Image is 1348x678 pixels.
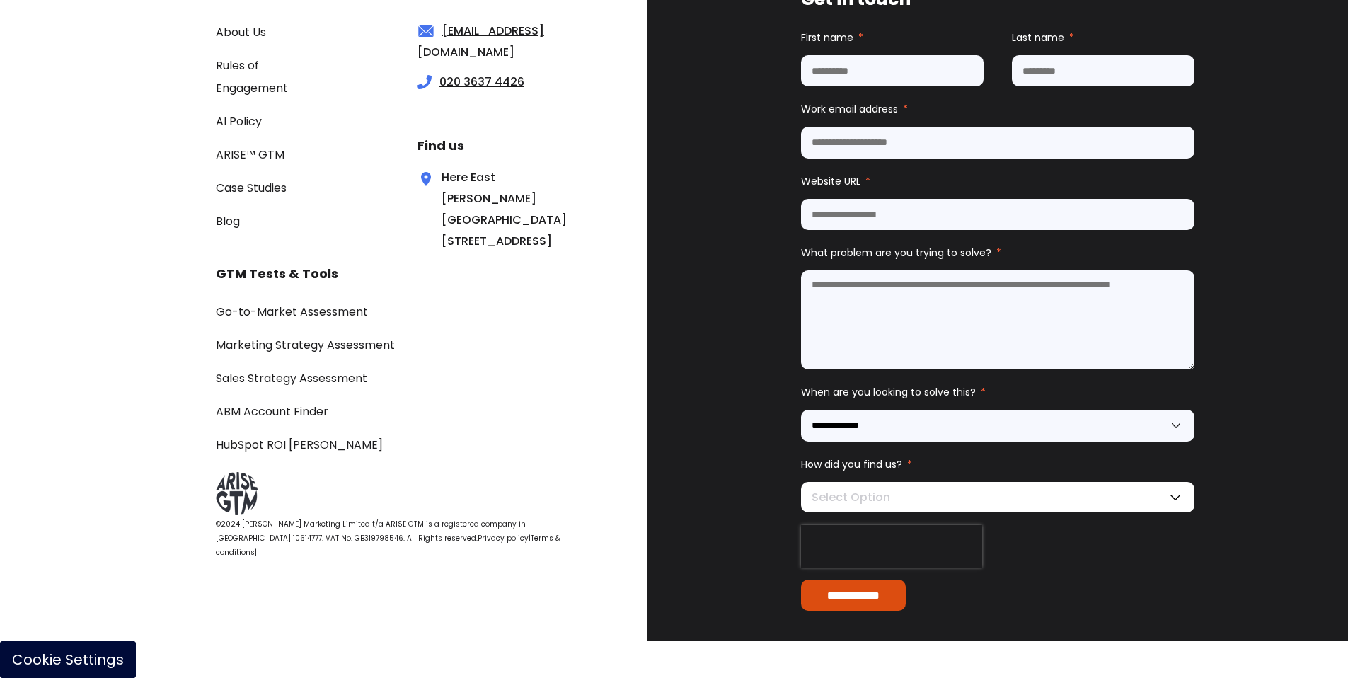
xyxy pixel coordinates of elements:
a: AI Policy [216,113,262,130]
a: ARISE™ GTM [216,146,284,163]
span: First name [801,30,853,45]
a: [EMAIL_ADDRESS][DOMAIN_NAME] [417,23,544,60]
span: | [529,533,531,544]
a: 020 3637 4426 [439,74,524,90]
span: Website URL [801,174,860,188]
a: Marketing Strategy Assessment [216,337,395,353]
a: Sales Strategy Assessment [216,370,367,386]
iframe: reCAPTCHA [801,525,982,568]
img: ARISE GTM logo grey [216,472,258,515]
a: Rules of Engagement [216,57,288,96]
a: Privacy policy [478,533,529,544]
div: Navigation Menu [216,21,332,232]
div: Navigation Menu [216,300,580,456]
div: Select Option [801,482,1194,512]
a: HubSpot ROI [PERSON_NAME] [216,437,383,453]
a: Terms & conditions [216,533,560,558]
a: Blog [216,213,240,229]
span: ©2024 [PERSON_NAME] Marketing Limited t/a ARISE GTM is a registered company in [GEOGRAPHIC_DATA] ... [216,519,526,544]
span: Last name [1012,30,1064,45]
span: When are you looking to solve this? [801,385,976,399]
a: Case Studies [216,180,287,196]
span: How did you find us? [801,457,902,471]
a: ABM Account Finder [216,403,328,420]
span: Work email address [801,102,898,116]
span: What problem are you trying to solve? [801,246,991,260]
a: Go-to-Market Assessment [216,304,368,320]
h3: Find us [417,135,580,156]
div: Here East [PERSON_NAME] [GEOGRAPHIC_DATA][STREET_ADDRESS] [417,167,532,252]
h3: GTM Tests & Tools [216,263,580,285]
div: | [216,517,580,560]
a: About Us [216,24,266,40]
